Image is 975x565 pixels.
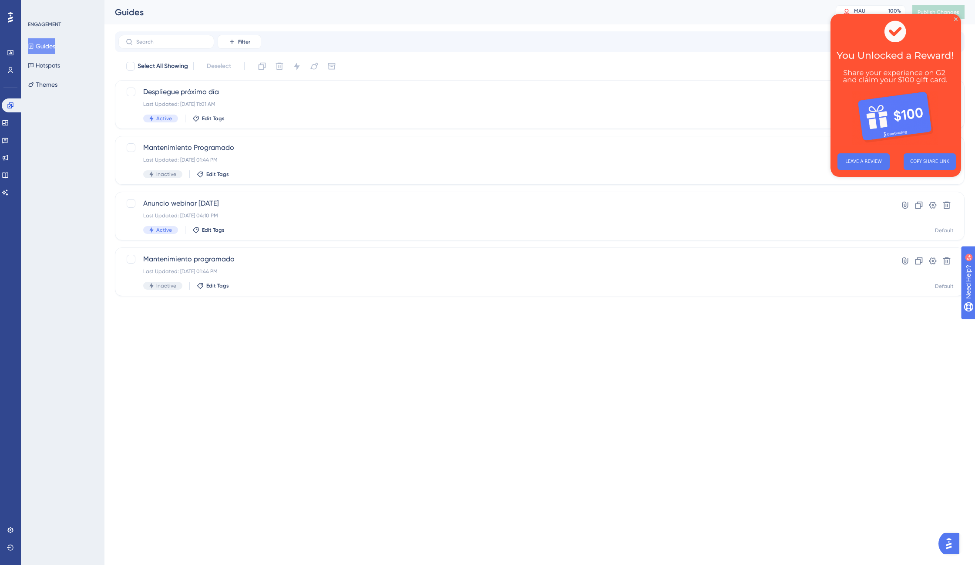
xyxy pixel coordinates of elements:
button: Edit Tags [192,227,225,233]
div: Last Updated: [DATE] 11:01 AM [143,101,867,108]
span: Inactive [156,171,176,178]
span: Mantenimiento Programado [143,142,867,153]
button: Publish Changes [912,5,965,19]
div: Guides [115,6,814,18]
iframe: UserGuiding AI Assistant Launcher [938,531,965,557]
div: Default [935,227,954,234]
span: Anuncio webinar [DATE] [143,198,867,209]
div: Last Updated: [DATE] 04:10 PM [143,212,867,219]
span: Inactive [156,282,176,289]
span: Edit Tags [206,171,229,178]
div: ENGAGEMENT [28,21,61,28]
span: Need Help? [20,2,54,13]
button: Hotspots [28,58,60,73]
span: Edit Tags [202,227,225,233]
button: Edit Tags [197,171,229,178]
div: 9+ [59,4,64,11]
button: Edit Tags [192,115,225,122]
div: Last Updated: [DATE] 01:44 PM [143,268,867,275]
div: MAU [854,7,865,14]
input: Search [136,39,207,45]
div: Default [935,283,954,290]
span: Active [156,115,172,122]
span: Edit Tags [206,282,229,289]
button: LEAVE A REVIEW [7,139,59,156]
button: Deselect [199,58,239,74]
span: Publish Changes [918,9,959,16]
span: Edit Tags [202,115,225,122]
span: Despliegue próximo día [143,87,867,97]
span: Active [156,227,172,233]
div: Last Updated: [DATE] 01:44 PM [143,156,867,163]
span: Filter [238,38,250,45]
button: COPY SHARE LINK [73,139,125,156]
span: Select All Showing [138,61,188,71]
div: 100 % [888,7,901,14]
span: Deselect [207,61,231,71]
div: Close Preview [124,3,127,7]
button: Guides [28,38,55,54]
span: Mantenimiento programado [143,254,867,264]
button: Filter [218,35,261,49]
button: Edit Tags [197,282,229,289]
button: Themes [28,77,57,92]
